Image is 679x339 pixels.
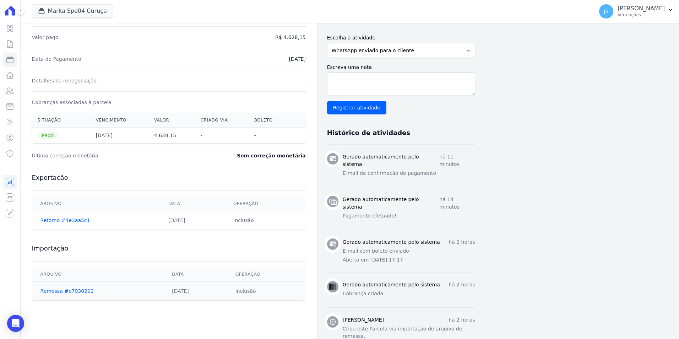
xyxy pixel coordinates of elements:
th: Operação [227,267,306,282]
p: Pagamento efetuado! [343,212,475,220]
dt: Detalhes da renegociação [32,77,97,84]
p: E-mail com boleto enviado [343,247,475,255]
th: Vencimento [90,113,148,128]
p: Cobrança criada [343,290,475,297]
dd: [DATE] [289,55,305,63]
th: Data [160,197,225,211]
dt: Última correção monetária [32,152,194,159]
p: há 11 minutos [439,153,475,168]
h3: Histórico de atividades [327,129,410,137]
p: Ver opções [618,12,665,18]
th: Data [163,267,227,282]
p: há 2 horas [449,281,475,289]
th: Boleto [249,113,290,128]
a: Remessa #e7930202 [40,288,94,294]
h3: Gerado automaticamente pelo sistema [343,238,440,246]
th: Arquivo [32,197,160,211]
h3: Gerado automaticamente pelo sistema [343,196,440,211]
p: [PERSON_NAME] [618,5,665,12]
h3: Exportação [32,173,306,182]
p: Aberto em [DATE] 17:17 [343,256,475,264]
dd: R$ 4.628,15 [275,34,305,41]
td: [DATE] [160,211,225,230]
label: Escreva uma nota [327,64,475,71]
th: Situação [32,113,90,128]
th: [DATE] [90,128,148,144]
dt: Cobranças associadas à parcela [32,99,112,106]
h3: Gerado automaticamente pelo sistema [343,153,440,168]
td: Inclusão [227,282,306,301]
td: [DATE] [163,282,227,301]
a: Retorno #4e3aa5c1 [40,217,90,223]
dt: Valor pago [32,34,59,41]
dd: Sem correção monetária [237,152,305,159]
div: Open Intercom Messenger [7,315,24,332]
p: há 2 horas [449,238,475,246]
th: - [249,128,290,144]
input: Registrar atividade [327,101,386,114]
td: Inclusão [225,211,306,230]
th: Operação [225,197,306,211]
th: 4.628,15 [148,128,195,144]
span: Pago [38,132,58,139]
dd: - [304,77,306,84]
th: Valor [148,113,195,128]
button: JS [PERSON_NAME] Ver opções [593,1,679,21]
p: há 2 horas [449,316,475,324]
dt: Data de Pagamento [32,55,81,63]
label: Escolha a atividade [327,34,475,42]
p: E-mail de confirmacão de pagamento [343,169,475,177]
th: Criado via [195,113,249,128]
h3: Gerado automaticamente pelo sistema [343,281,440,289]
p: há 14 minutos [439,196,475,211]
th: Arquivo [32,267,164,282]
button: Marka Spe04 Curuça [32,4,113,18]
th: - [195,128,249,144]
h3: [PERSON_NAME] [343,316,384,324]
span: JS [604,9,609,14]
h3: Importação [32,244,306,253]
